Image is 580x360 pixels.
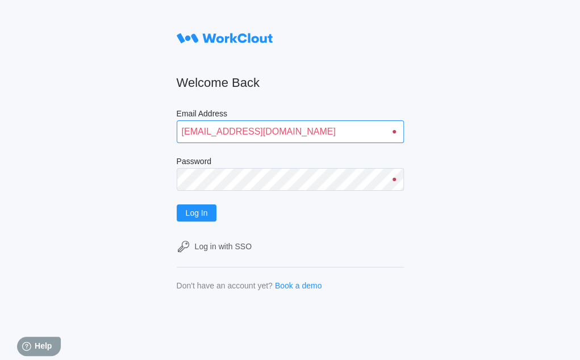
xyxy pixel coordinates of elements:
[177,75,404,91] h2: Welcome Back
[186,209,208,217] span: Log In
[177,240,404,253] a: Log in with SSO
[195,242,252,251] div: Log in with SSO
[177,157,404,168] label: Password
[177,281,273,290] div: Don't have an account yet?
[177,120,404,143] input: Enter your email
[177,204,217,221] button: Log In
[177,109,404,120] label: Email Address
[275,281,322,290] a: Book a demo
